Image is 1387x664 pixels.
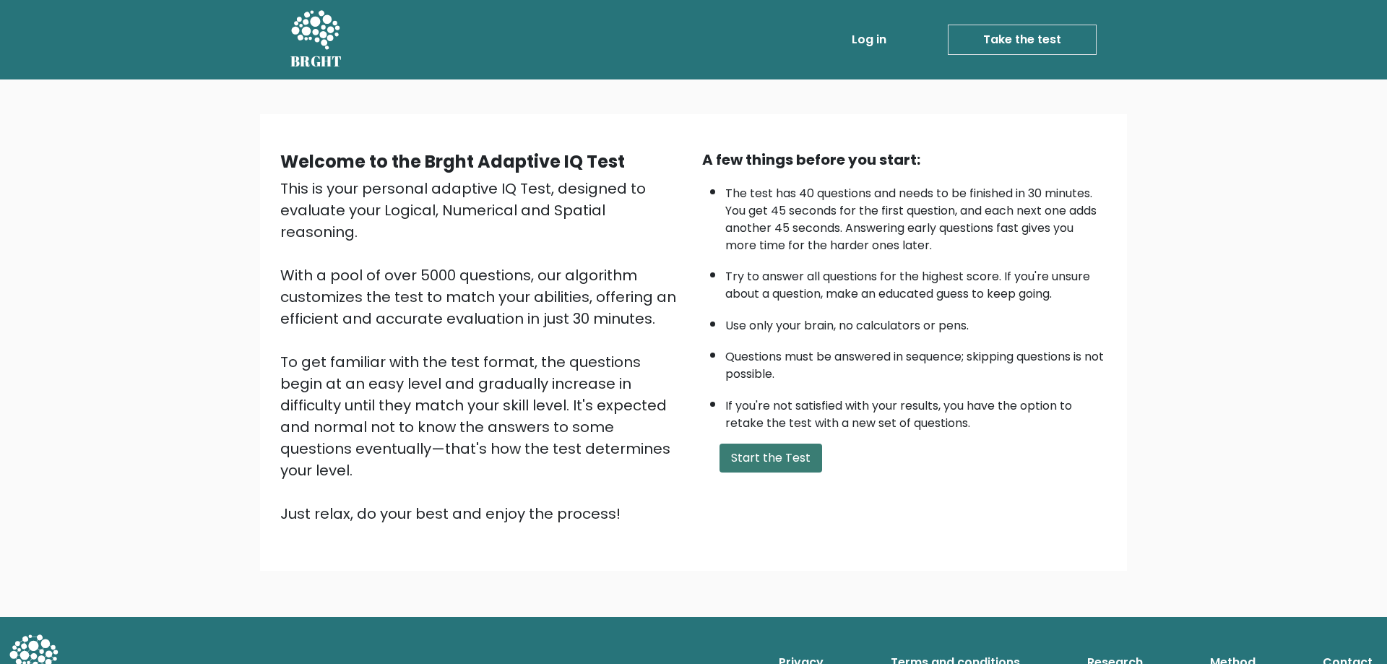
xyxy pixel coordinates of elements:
[725,341,1107,383] li: Questions must be answered in sequence; skipping questions is not possible.
[720,444,822,473] button: Start the Test
[725,310,1107,335] li: Use only your brain, no calculators or pens.
[725,261,1107,303] li: Try to answer all questions for the highest score. If you're unsure about a question, make an edu...
[846,25,892,54] a: Log in
[280,178,685,525] div: This is your personal adaptive IQ Test, designed to evaluate your Logical, Numerical and Spatial ...
[948,25,1097,55] a: Take the test
[725,178,1107,254] li: The test has 40 questions and needs to be finished in 30 minutes. You get 45 seconds for the firs...
[702,149,1107,171] div: A few things before you start:
[290,53,342,70] h5: BRGHT
[290,6,342,74] a: BRGHT
[725,390,1107,432] li: If you're not satisfied with your results, you have the option to retake the test with a new set ...
[280,150,625,173] b: Welcome to the Brght Adaptive IQ Test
